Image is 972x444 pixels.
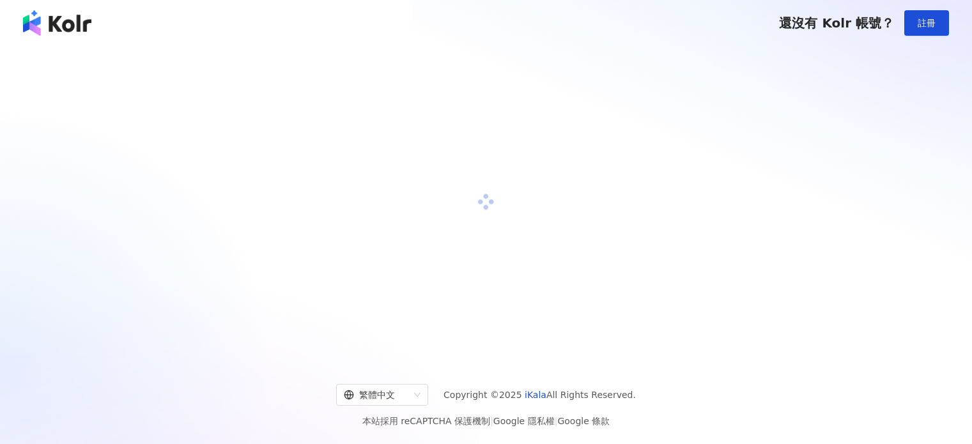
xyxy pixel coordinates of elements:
[779,15,894,31] span: 還沒有 Kolr 帳號？
[444,387,636,402] span: Copyright © 2025 All Rights Reserved.
[493,416,555,426] a: Google 隱私權
[918,18,936,28] span: 註冊
[23,10,91,36] img: logo
[525,390,546,400] a: iKala
[557,416,610,426] a: Google 條款
[490,416,493,426] span: |
[555,416,558,426] span: |
[344,385,409,405] div: 繁體中文
[904,10,949,36] button: 註冊
[362,413,610,429] span: 本站採用 reCAPTCHA 保護機制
